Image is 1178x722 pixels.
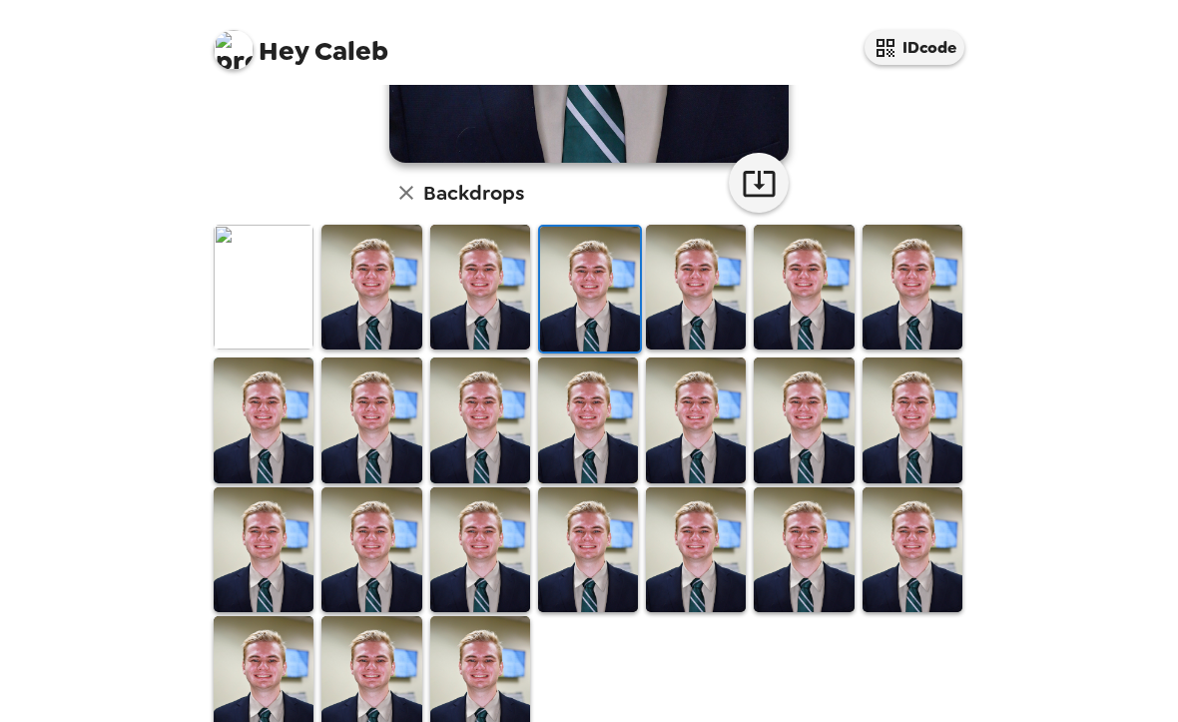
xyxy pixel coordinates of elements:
img: Original [214,225,313,350]
img: profile pic [214,30,254,70]
span: Hey [259,33,308,69]
span: Caleb [214,20,388,65]
button: IDcode [865,30,964,65]
h6: Backdrops [423,177,524,209]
